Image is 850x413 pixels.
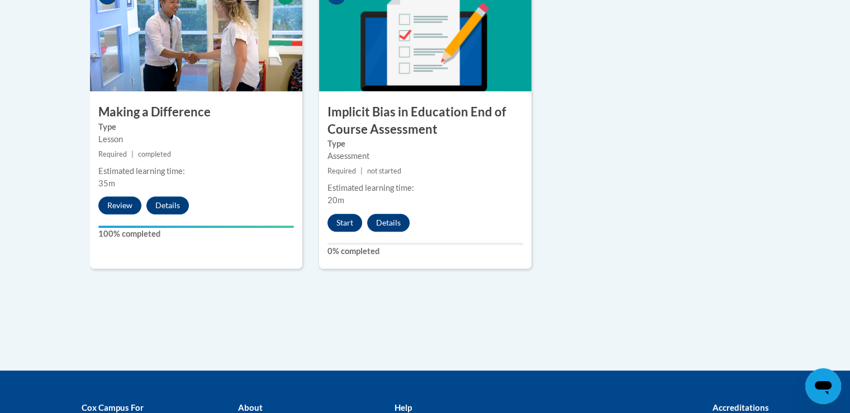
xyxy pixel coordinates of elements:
div: Estimated learning time: [98,165,294,177]
span: Required [327,167,356,175]
label: Type [98,121,294,133]
div: Estimated learning time: [327,182,523,194]
div: Assessment [327,150,523,162]
b: Accreditations [713,402,769,412]
label: 100% completed [98,228,294,240]
button: Review [98,196,141,214]
span: Required [98,150,127,158]
button: Details [367,214,410,232]
span: | [131,150,134,158]
span: 35m [98,179,115,188]
span: 20m [327,195,344,205]
button: Details [146,196,189,214]
label: 0% completed [327,245,523,257]
button: Start [327,214,362,232]
div: Lesson [98,133,294,146]
h3: Implicit Bias in Education End of Course Assessment [319,104,531,138]
label: Type [327,138,523,150]
div: Your progress [98,226,294,228]
span: completed [138,150,171,158]
span: not started [367,167,401,175]
b: Help [394,402,411,412]
iframe: Button to launch messaging window [805,368,841,404]
b: About [238,402,262,412]
span: | [360,167,363,175]
h3: Making a Difference [90,104,302,121]
b: Cox Campus For [82,402,144,412]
